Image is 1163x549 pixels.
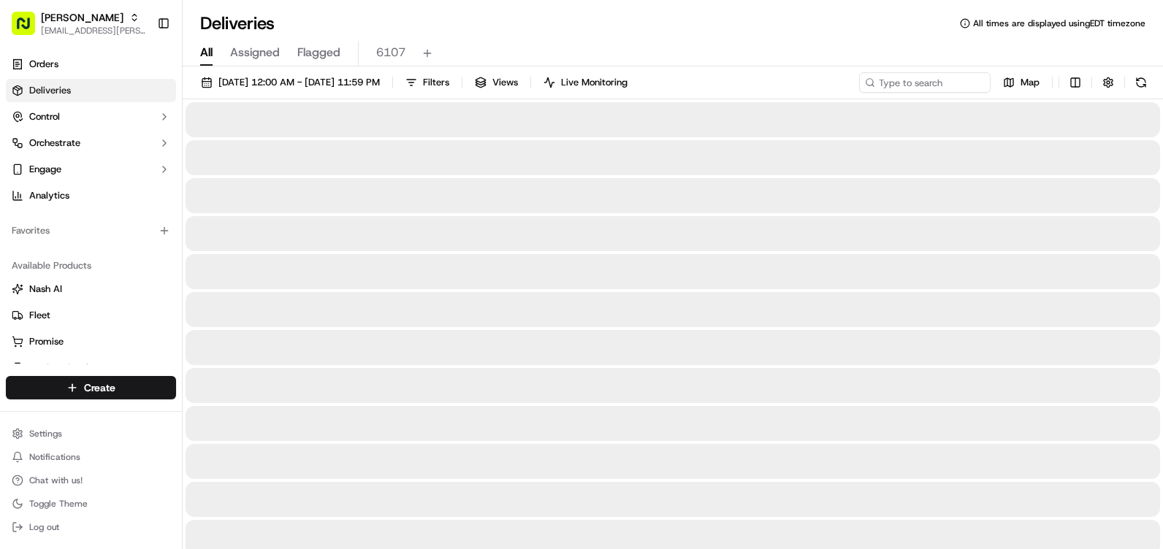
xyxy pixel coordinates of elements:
[468,72,525,93] button: Views
[29,283,62,296] span: Nash AI
[6,131,176,155] button: Orchestrate
[6,494,176,514] button: Toggle Theme
[6,158,176,181] button: Engage
[492,76,518,89] span: Views
[29,163,61,176] span: Engage
[12,335,170,348] a: Promise
[200,44,213,61] span: All
[6,517,176,537] button: Log out
[12,361,170,375] a: Product Catalog
[6,219,176,242] div: Favorites
[6,356,176,380] button: Product Catalog
[29,475,83,486] span: Chat with us!
[29,137,80,150] span: Orchestrate
[6,304,176,327] button: Fleet
[996,72,1046,93] button: Map
[29,361,99,375] span: Product Catalog
[194,72,386,93] button: [DATE] 12:00 AM - [DATE] 11:59 PM
[218,76,380,89] span: [DATE] 12:00 AM - [DATE] 11:59 PM
[29,451,80,463] span: Notifications
[41,10,123,25] button: [PERSON_NAME]
[6,79,176,102] a: Deliveries
[6,470,176,491] button: Chat with us!
[29,110,60,123] span: Control
[6,277,176,301] button: Nash AI
[29,58,58,71] span: Orders
[561,76,628,89] span: Live Monitoring
[12,309,170,322] a: Fleet
[6,330,176,353] button: Promise
[1131,72,1151,93] button: Refresh
[6,254,176,277] div: Available Products
[1021,76,1040,89] span: Map
[29,428,62,439] span: Settings
[376,44,405,61] span: 6107
[29,309,50,322] span: Fleet
[6,447,176,467] button: Notifications
[12,283,170,296] a: Nash AI
[200,12,275,35] h1: Deliveries
[29,498,88,510] span: Toggle Theme
[973,18,1145,29] span: All times are displayed using EDT timezone
[423,76,449,89] span: Filters
[6,423,176,444] button: Settings
[29,521,59,533] span: Log out
[6,53,176,76] a: Orders
[297,44,340,61] span: Flagged
[6,184,176,207] a: Analytics
[230,44,280,61] span: Assigned
[399,72,456,93] button: Filters
[6,6,151,41] button: [PERSON_NAME][EMAIL_ADDRESS][PERSON_NAME][DOMAIN_NAME]
[29,189,69,202] span: Analytics
[537,72,634,93] button: Live Monitoring
[29,335,64,348] span: Promise
[859,72,991,93] input: Type to search
[84,380,115,395] span: Create
[41,25,145,37] button: [EMAIL_ADDRESS][PERSON_NAME][DOMAIN_NAME]
[6,376,176,399] button: Create
[29,84,71,97] span: Deliveries
[6,105,176,128] button: Control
